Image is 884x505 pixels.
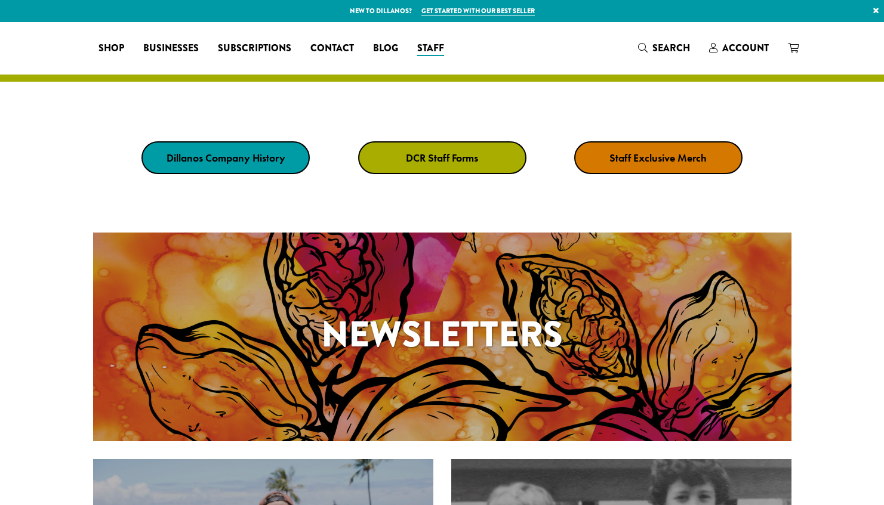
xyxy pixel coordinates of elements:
span: Staff [417,41,444,56]
span: Search [652,41,690,55]
a: Newsletters [93,233,791,441]
h1: Newsletters [93,308,791,361]
a: Staff Exclusive Merch [574,141,743,174]
span: Contact [310,41,354,56]
a: Search [629,38,700,58]
a: DCR Staff Forms [358,141,526,174]
a: Dillanos Company History [141,141,310,174]
span: Businesses [143,41,199,56]
strong: Dillanos Company History [167,151,285,165]
span: Shop [98,41,124,56]
span: Blog [373,41,398,56]
a: Staff [408,39,454,58]
span: Subscriptions [218,41,291,56]
strong: Staff Exclusive Merch [609,151,707,165]
span: Account [722,41,769,55]
strong: DCR Staff Forms [406,151,478,165]
a: Get started with our best seller [421,6,535,16]
a: Shop [89,39,134,58]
